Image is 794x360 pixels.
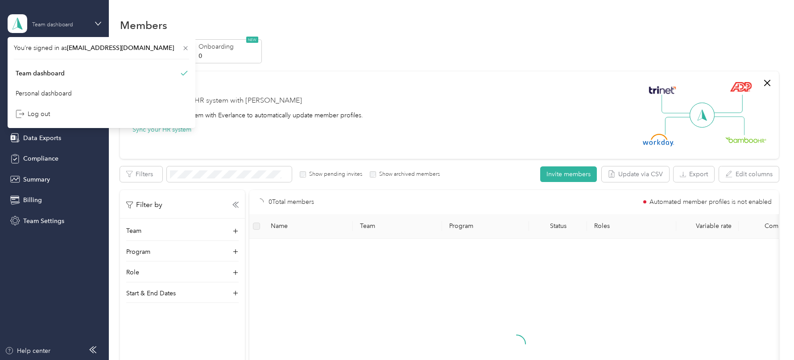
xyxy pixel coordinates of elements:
button: Filters [120,166,162,182]
img: ADP [730,82,752,92]
th: Team [353,214,442,239]
h1: Members [120,21,167,30]
span: Name [271,222,346,230]
span: Summary [23,175,50,184]
div: Team dashboard [16,69,65,78]
div: Securely sync your HR system with [PERSON_NAME] [132,95,302,106]
p: 0 [198,51,259,61]
img: BambooHR [725,137,766,143]
iframe: Everlance-gr Chat Button Frame [744,310,794,360]
p: 0 Total members [269,197,314,207]
span: Data Exports [23,133,61,143]
p: Filter by [126,199,162,211]
button: Update via CSV [602,166,669,182]
img: Line Left Down [665,116,696,135]
p: Role [126,268,139,277]
button: Edit columns [719,166,779,182]
img: Workday [643,134,674,146]
label: Show pending invites [306,170,362,178]
div: Log out [16,109,50,119]
span: You’re signed in as [14,43,189,53]
th: Name [264,214,353,239]
img: Line Right Up [711,95,743,113]
button: Help center [5,346,50,356]
div: Team dashboard [32,22,73,28]
span: [EMAIL_ADDRESS][DOMAIN_NAME] [67,44,174,52]
div: Integrate your HR system with Everlance to automatically update member profiles. [132,111,363,120]
button: Export [674,166,714,182]
p: Team [126,226,141,236]
th: Status [529,214,587,239]
img: Line Right Down [713,116,744,136]
th: Variable rate [676,214,739,239]
span: NEW [246,37,258,43]
img: Line Left Up [662,95,693,114]
p: Onboarding [198,42,259,51]
span: Compliance [23,154,58,163]
div: Personal dashboard [16,89,72,98]
label: Show archived members [376,170,440,178]
p: Start & End Dates [126,289,176,298]
button: Invite members [540,166,597,182]
button: Sync your HR system [132,125,191,134]
img: Trinet [647,84,678,96]
span: Automated member profiles is not enabled [649,199,772,205]
span: Team Settings [23,216,64,226]
th: Program [442,214,529,239]
th: Roles [587,214,676,239]
span: Billing [23,195,42,205]
p: Program [126,247,150,257]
